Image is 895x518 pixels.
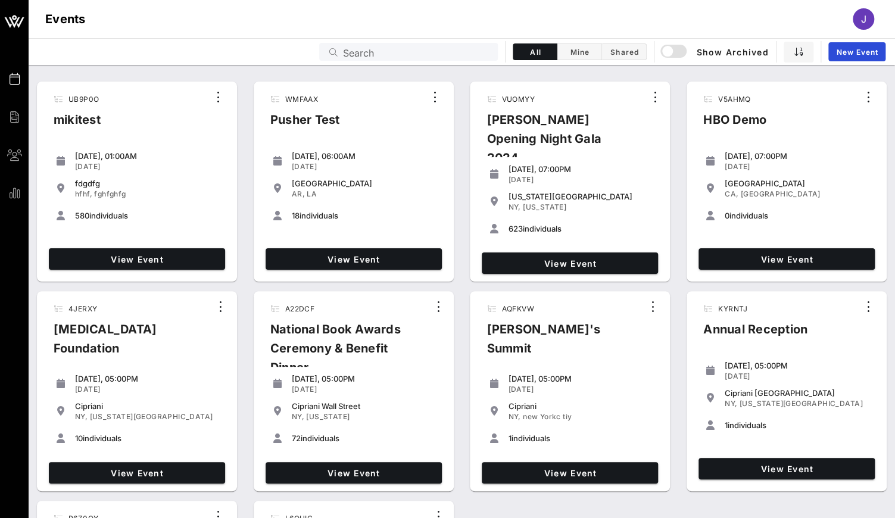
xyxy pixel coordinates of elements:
[75,385,220,394] div: [DATE]
[694,320,817,348] div: Annual Reception
[75,211,220,220] div: individuals
[725,372,870,381] div: [DATE]
[725,179,870,188] div: [GEOGRAPHIC_DATA]
[75,189,92,198] span: hfhf,
[609,48,639,57] span: Shared
[292,179,437,188] div: [GEOGRAPHIC_DATA]
[835,48,878,57] span: New Event
[292,433,301,443] span: 72
[75,162,220,171] div: [DATE]
[270,468,437,478] span: View Event
[557,43,602,60] button: Mine
[741,189,821,198] span: [GEOGRAPHIC_DATA]
[725,361,870,370] div: [DATE], 05:00PM
[725,420,728,430] span: 1
[508,202,520,211] span: NY,
[477,320,643,367] div: [PERSON_NAME]'s Summit
[477,110,645,177] div: [PERSON_NAME] Opening Night Gala 2024
[75,374,220,383] div: [DATE], 05:00PM
[508,412,520,421] span: NY,
[292,211,437,220] div: individuals
[523,202,566,211] span: [US_STATE]
[44,110,110,139] div: mikitest
[482,462,658,483] a: View Event
[523,412,572,421] span: new Yorkc tiy
[725,151,870,161] div: [DATE], 07:00PM
[508,433,511,443] span: 1
[861,13,866,25] span: J
[292,412,304,421] span: NY,
[266,462,442,483] a: View Event
[508,374,653,383] div: [DATE], 05:00PM
[49,248,225,270] a: View Event
[75,433,220,443] div: individuals
[49,462,225,483] a: View Event
[508,164,653,174] div: [DATE], 07:00PM
[482,252,658,274] a: View Event
[75,179,220,188] div: fdgdfg
[75,211,89,220] span: 580
[725,420,870,430] div: individuals
[508,192,653,201] div: [US_STATE][GEOGRAPHIC_DATA]
[508,224,522,233] span: 623
[75,412,88,421] span: NY,
[292,374,437,383] div: [DATE], 05:00PM
[725,399,737,408] span: NY,
[75,151,220,161] div: [DATE], 01:00AM
[725,388,870,398] div: Cipriani [GEOGRAPHIC_DATA]
[285,304,314,313] span: A22DCF
[703,464,870,474] span: View Event
[698,458,875,479] a: View Event
[261,110,350,139] div: Pusher Test
[261,320,429,386] div: National Book Awards Ceremony & Benefit Dinner
[44,320,211,367] div: [MEDICAL_DATA] Foundation
[508,433,653,443] div: individuals
[520,48,550,57] span: All
[89,412,213,421] span: [US_STATE][GEOGRAPHIC_DATA]
[565,48,594,57] span: Mine
[662,45,769,59] span: Show Archived
[306,412,350,421] span: [US_STATE]
[725,162,870,171] div: [DATE]
[501,95,534,104] span: VUOMYY
[853,8,874,30] div: J
[54,468,220,478] span: View Event
[718,304,747,313] span: KYRNTJ
[270,254,437,264] span: View Event
[68,304,97,313] span: 4JERXY
[75,401,220,411] div: Cipriani
[703,254,870,264] span: View Event
[75,433,83,443] span: 10
[487,468,653,478] span: View Event
[508,175,653,185] div: [DATE]
[513,43,557,60] button: All
[718,95,750,104] span: V5AHMQ
[662,41,769,63] button: Show Archived
[694,110,776,139] div: HBO Demo
[292,433,437,443] div: individuals
[292,151,437,161] div: [DATE], 06:00AM
[307,189,317,198] span: LA
[292,211,300,220] span: 18
[725,189,738,198] span: CA,
[266,248,442,270] a: View Event
[602,43,647,60] button: Shared
[698,248,875,270] a: View Event
[828,42,885,61] a: New Event
[292,189,305,198] span: AR,
[285,95,318,104] span: WMFAAX
[501,304,534,313] span: AQFKVW
[508,401,653,411] div: Cipriani
[54,254,220,264] span: View Event
[292,385,437,394] div: [DATE]
[508,385,653,394] div: [DATE]
[508,224,653,233] div: individuals
[725,211,870,220] div: individuals
[45,10,86,29] h1: Events
[292,401,437,411] div: Cipriani Wall Street
[740,399,863,408] span: [US_STATE][GEOGRAPHIC_DATA]
[487,258,653,269] span: View Event
[292,162,437,171] div: [DATE]
[94,189,126,198] span: fghfghfg
[725,211,729,220] span: 0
